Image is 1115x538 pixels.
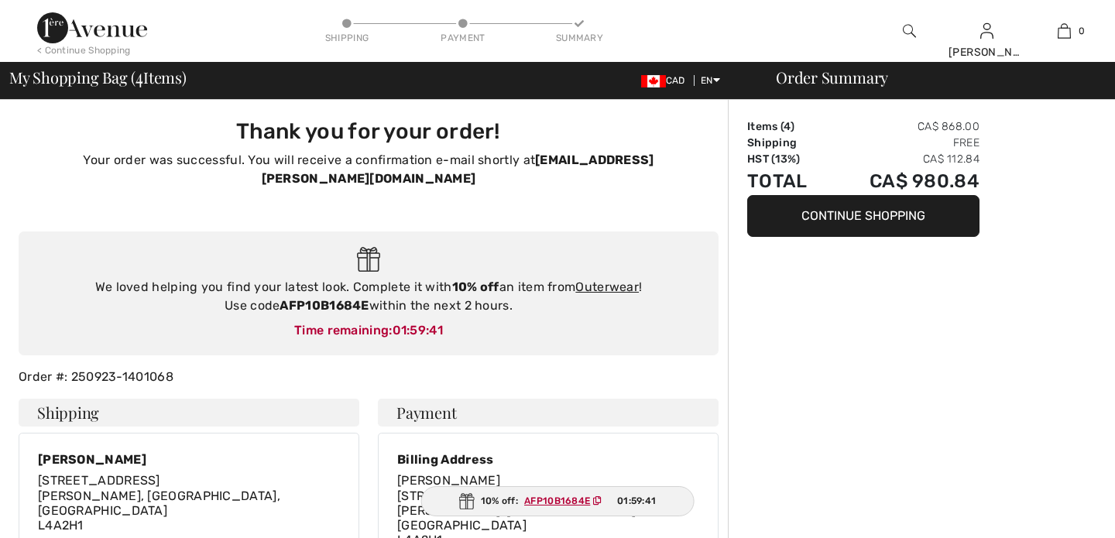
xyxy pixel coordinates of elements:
[9,368,728,386] div: Order #: 250923-1401068
[757,70,1106,85] div: Order Summary
[829,135,979,151] td: Free
[556,31,602,45] div: Summary
[903,22,916,40] img: search the website
[747,118,829,135] td: Items ( )
[617,494,656,508] span: 01:59:41
[980,23,993,38] a: Sign In
[452,279,499,294] strong: 10% off
[34,321,703,340] div: Time remaining:
[9,70,187,85] span: My Shopping Bag ( Items)
[1079,24,1085,38] span: 0
[980,22,993,40] img: My Info
[641,75,691,86] span: CAD
[19,399,359,427] h4: Shipping
[949,44,1024,60] div: [PERSON_NAME]
[747,167,829,195] td: Total
[280,298,369,313] strong: AFP10B1684E
[829,151,979,167] td: CA$ 112.84
[701,75,720,86] span: EN
[37,12,147,43] img: 1ère Avenue
[262,152,654,186] strong: [EMAIL_ADDRESS][PERSON_NAME][DOMAIN_NAME]
[393,323,443,338] span: 01:59:41
[28,151,709,188] p: Your order was successful. You will receive a confirmation e-mail shortly at
[38,473,280,533] span: [STREET_ADDRESS] [PERSON_NAME], [GEOGRAPHIC_DATA], [GEOGRAPHIC_DATA] L4A2H1
[747,195,979,237] button: Continue Shopping
[784,120,791,133] span: 4
[421,486,695,516] div: 10% off:
[829,167,979,195] td: CA$ 980.84
[28,118,709,145] h3: Thank you for your order!
[397,473,500,488] span: [PERSON_NAME]
[378,399,719,427] h4: Payment
[136,66,143,86] span: 4
[575,279,639,294] a: Outerwear
[641,75,666,87] img: Canadian Dollar
[440,31,486,45] div: Payment
[747,151,829,167] td: HST (13%)
[38,452,340,467] div: [PERSON_NAME]
[459,493,475,509] img: Gift.svg
[357,247,381,272] img: Gift.svg
[324,31,370,45] div: Shipping
[1026,22,1102,40] a: 0
[747,135,829,151] td: Shipping
[1058,22,1071,40] img: My Bag
[37,43,131,57] div: < Continue Shopping
[524,495,590,506] ins: AFP10B1684E
[34,278,703,315] div: We loved helping you find your latest look. Complete it with an item from ! Use code within the n...
[397,452,699,467] div: Billing Address
[829,118,979,135] td: CA$ 868.00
